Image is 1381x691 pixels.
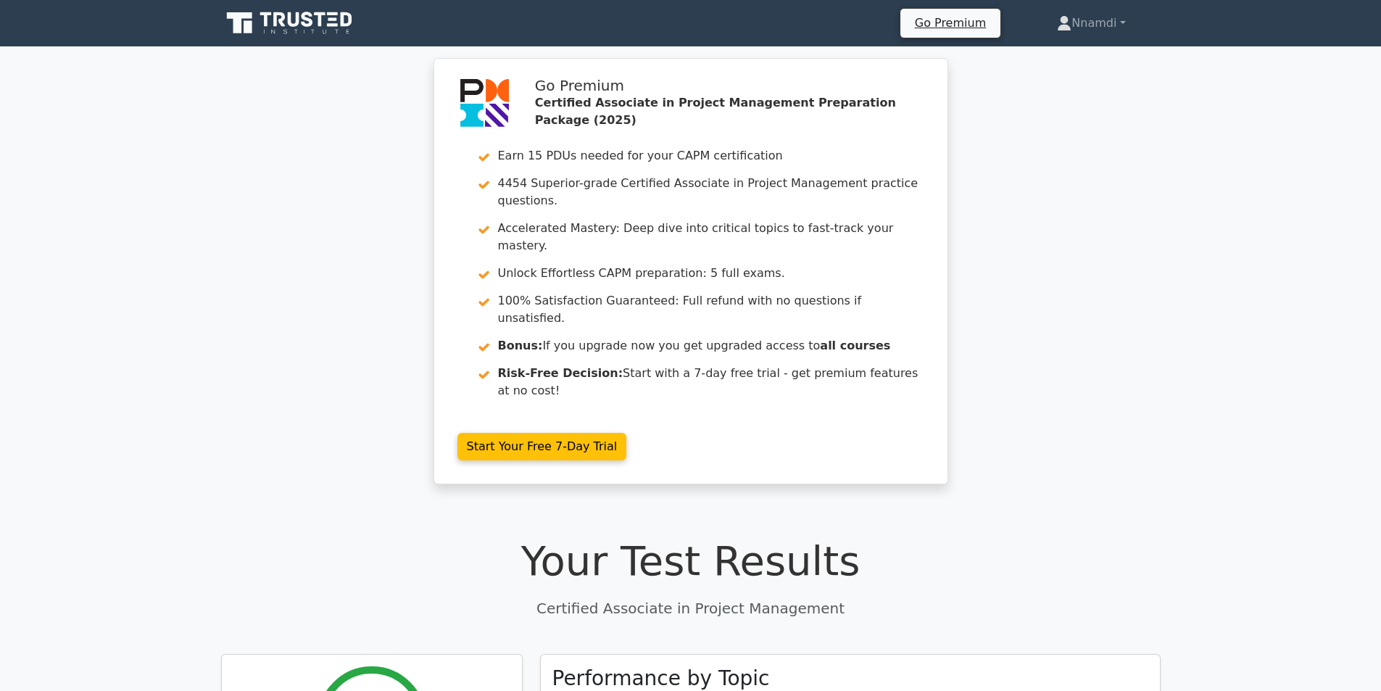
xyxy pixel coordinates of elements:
h3: Performance by Topic [552,666,770,691]
a: Nnamdi [1022,9,1160,38]
p: Certified Associate in Project Management [221,597,1161,619]
a: Go Premium [906,13,995,33]
a: Start Your Free 7-Day Trial [457,433,627,460]
h1: Your Test Results [221,537,1161,585]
